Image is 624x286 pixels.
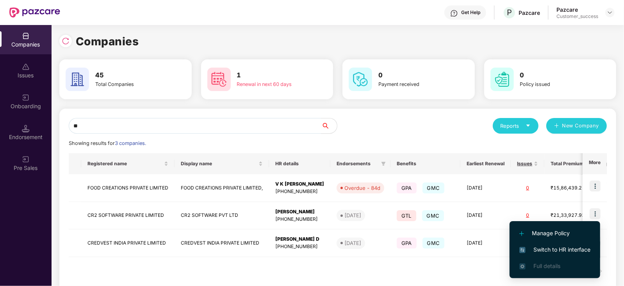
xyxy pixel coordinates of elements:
[81,229,175,257] td: CREDVEST INDIA PRIVATE LIMITED
[87,161,162,167] span: Registered name
[517,161,532,167] span: Issues
[519,245,590,254] span: Switch to HR interface
[275,243,324,250] div: [PHONE_NUMBER]
[115,140,146,146] span: 3 companies.
[490,68,514,91] img: svg+xml;base64,PHN2ZyB4bWxucz0iaHR0cDovL3d3dy53My5vcmcvMjAwMC9zdmciIHdpZHRoPSI2MCIgaGVpZ2h0PSI2MC...
[275,181,324,188] div: V K [PERSON_NAME]
[517,212,538,219] div: 0
[397,182,417,193] span: GPA
[554,123,559,129] span: plus
[81,174,175,202] td: FOOD CREATIONS PRIVATE LIMITED
[337,161,378,167] span: Endorsements
[546,118,607,134] button: plusNew Company
[501,122,531,130] div: Reports
[381,161,386,166] span: filter
[22,32,30,40] img: svg+xml;base64,PHN2ZyBpZD0iQ29tcGFuaWVzIiB4bWxucz0iaHR0cDovL3d3dy53My5vcmcvMjAwMC9zdmciIHdpZHRoPS...
[22,156,30,163] img: svg+xml;base64,PHN2ZyB3aWR0aD0iMjAiIGhlaWdodD0iMjAiIHZpZXdCb3g9IjAgMCAyMCAyMCIgZmlsbD0ibm9uZSIgeG...
[81,153,175,174] th: Registered name
[526,123,531,128] span: caret-down
[175,229,269,257] td: CREDVEST INDIA PRIVATE LIMITED
[562,122,599,130] span: New Company
[460,229,511,257] td: [DATE]
[551,212,590,219] div: ₹21,33,927.93
[594,265,607,277] li: Next Page
[594,265,607,277] button: right
[607,9,613,16] img: svg+xml;base64,PHN2ZyBpZD0iRHJvcGRvd24tMzJ4MzIiIHhtbG5zPSJodHRwOi8vd3d3LnczLm9yZy8yMDAwL3N2ZyIgd2...
[519,231,524,236] img: svg+xml;base64,PHN2ZyB4bWxucz0iaHR0cDovL3d3dy53My5vcmcvMjAwMC9zdmciIHdpZHRoPSIxMi4yMDEiIGhlaWdodD...
[583,153,607,174] th: More
[460,202,511,230] td: [DATE]
[450,9,458,17] img: svg+xml;base64,PHN2ZyBpZD0iSGVscC0zMngzMiIgeG1sbnM9Imh0dHA6Ly93d3cudzMub3JnLzIwMDAvc3ZnIiB3aWR0aD...
[397,210,416,221] span: GTL
[423,182,445,193] span: GMC
[380,159,387,168] span: filter
[175,174,269,202] td: FOOD CREATIONS PRIVATE LIMITED,
[590,181,601,191] img: icon
[511,153,544,174] th: Issues
[175,153,269,174] th: Display name
[533,263,560,269] span: Full details
[519,9,540,16] div: Pazcare
[344,211,361,219] div: [DATE]
[175,202,269,230] td: CR2 SOFTWARE PVT LTD
[460,153,511,174] th: Earliest Renewal
[22,63,30,71] img: svg+xml;base64,PHN2ZyBpZD0iSXNzdWVzX2Rpc2FibGVkIiB4bWxucz0iaHR0cDovL3d3dy53My5vcmcvMjAwMC9zdmciIH...
[181,161,257,167] span: Display name
[507,8,512,17] span: P
[207,68,231,91] img: svg+xml;base64,PHN2ZyB4bWxucz0iaHR0cDovL3d3dy53My5vcmcvMjAwMC9zdmciIHdpZHRoPSI2MCIgaGVpZ2h0PSI2MC...
[461,9,480,16] div: Get Help
[519,263,526,270] img: svg+xml;base64,PHN2ZyB4bWxucz0iaHR0cDovL3d3dy53My5vcmcvMjAwMC9zdmciIHdpZHRoPSIxNi4zNjMiIGhlaWdodD...
[520,70,587,80] h3: 0
[349,68,372,91] img: svg+xml;base64,PHN2ZyB4bWxucz0iaHR0cDovL3d3dy53My5vcmcvMjAwMC9zdmciIHdpZHRoPSI2MCIgaGVpZ2h0PSI2MC...
[520,80,587,88] div: Policy issued
[598,269,603,273] span: right
[551,184,590,192] div: ₹15,86,439.2
[460,174,511,202] td: [DATE]
[66,68,89,91] img: svg+xml;base64,PHN2ZyB4bWxucz0iaHR0cDovL3d3dy53My5vcmcvMjAwMC9zdmciIHdpZHRoPSI2MCIgaGVpZ2h0PSI2MC...
[275,208,324,216] div: [PERSON_NAME]
[423,238,445,248] span: GMC
[390,153,460,174] th: Benefits
[81,202,175,230] td: CR2 SOFTWARE PRIVATE LIMITED
[378,70,446,80] h3: 0
[556,6,598,13] div: Pazcare
[22,125,30,132] img: svg+xml;base64,PHN2ZyB3aWR0aD0iMTQuNSIgaGVpZ2h0PSIxNC41IiB2aWV3Qm94PSIwIDAgMTYgMTYiIGZpbGw9Im5vbm...
[344,184,380,192] div: Overdue - 84d
[321,118,337,134] button: search
[422,210,444,221] span: GMC
[321,123,337,129] span: search
[62,37,70,45] img: svg+xml;base64,PHN2ZyBpZD0iUmVsb2FkLTMyeDMyIiB4bWxucz0iaHR0cDovL3d3dy53My5vcmcvMjAwMC9zdmciIHdpZH...
[519,229,590,238] span: Manage Policy
[275,236,324,243] div: [PERSON_NAME] D
[22,94,30,102] img: svg+xml;base64,PHN2ZyB3aWR0aD0iMjAiIGhlaWdodD0iMjAiIHZpZXdCb3g9IjAgMCAyMCAyMCIgZmlsbD0ibm9uZSIgeG...
[517,184,538,192] div: 0
[544,153,596,174] th: Total Premium
[519,247,526,253] img: svg+xml;base64,PHN2ZyB4bWxucz0iaHR0cDovL3d3dy53My5vcmcvMjAwMC9zdmciIHdpZHRoPSIxNiIgaGVpZ2h0PSIxNi...
[237,80,304,88] div: Renewal in next 60 days
[95,70,162,80] h3: 45
[69,140,146,146] span: Showing results for
[275,216,324,223] div: [PHONE_NUMBER]
[556,13,598,20] div: Customer_success
[269,153,330,174] th: HR details
[344,239,361,247] div: [DATE]
[590,208,601,219] img: icon
[95,80,162,88] div: Total Companies
[9,7,60,18] img: New Pazcare Logo
[275,188,324,195] div: [PHONE_NUMBER]
[237,70,304,80] h3: 1
[397,238,417,248] span: GPA
[76,33,139,50] h1: Companies
[378,80,446,88] div: Payment received
[551,161,584,167] span: Total Premium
